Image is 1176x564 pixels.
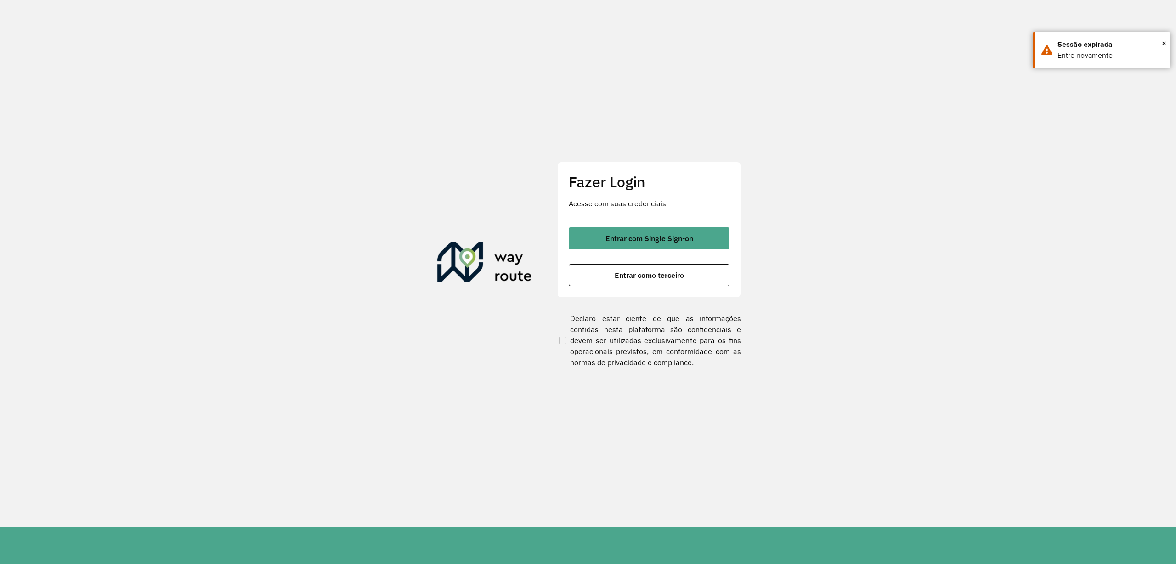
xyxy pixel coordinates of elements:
[1057,50,1164,61] div: Entre novamente
[437,242,532,286] img: Roteirizador AmbevTech
[615,271,684,279] span: Entrar como terceiro
[1162,36,1166,50] span: ×
[569,198,729,209] p: Acesse com suas credenciais
[605,235,693,242] span: Entrar com Single Sign-on
[557,313,741,368] label: Declaro estar ciente de que as informações contidas nesta plataforma são confidenciais e devem se...
[569,227,729,249] button: button
[569,264,729,286] button: button
[569,173,729,191] h2: Fazer Login
[1057,39,1164,50] div: Sessão expirada
[1162,36,1166,50] button: Close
